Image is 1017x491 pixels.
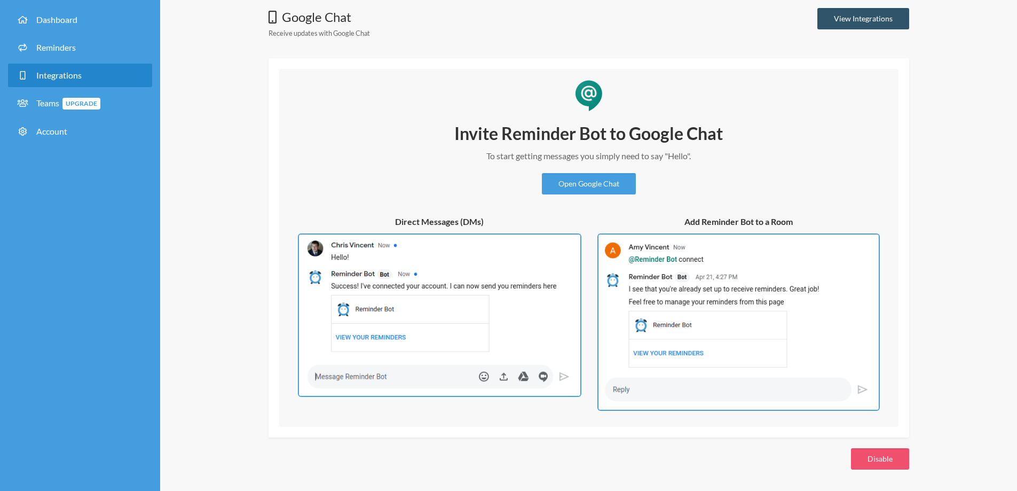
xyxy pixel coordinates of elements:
[36,126,67,136] span: Account
[8,36,152,59] a: Reminders
[429,122,749,145] h2: Invite Reminder Bot to Google Chat
[8,120,152,143] a: Account
[62,98,100,110] span: Upgrade
[269,8,370,26] h1: Google Chat
[597,216,880,228] h5: Add Reminder Bot to a Room
[36,98,100,108] span: Teams
[36,42,76,52] span: Reminders
[269,29,370,37] small: Receive updates with Google Chat
[817,8,909,29] a: View Integrations
[8,91,152,115] a: TeamsUpgrade
[298,216,581,228] h5: Direct Messages (DMs)
[36,14,77,25] span: Dashboard
[542,173,636,194] a: Open Google Chat
[851,448,909,470] button: Disable
[36,70,82,80] span: Integrations
[429,150,749,162] p: To start getting messages you simply need to say "Hello".
[8,8,152,32] a: Dashboard
[8,64,152,87] a: Integrations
